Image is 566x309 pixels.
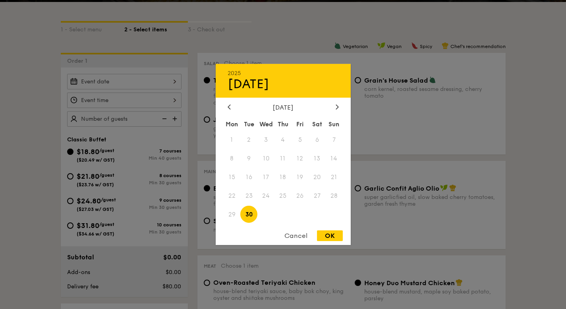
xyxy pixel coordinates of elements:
span: 17 [257,169,274,186]
span: 30 [240,206,257,223]
div: OK [317,230,343,241]
span: 16 [240,169,257,186]
span: 7 [326,131,343,149]
div: Thu [274,117,292,131]
div: Sun [326,117,343,131]
span: 25 [274,187,292,204]
span: 28 [326,187,343,204]
span: 15 [224,169,241,186]
span: 12 [292,150,309,167]
span: 21 [326,169,343,186]
span: 18 [274,169,292,186]
span: 11 [274,150,292,167]
span: 1 [224,131,241,149]
span: 5 [292,131,309,149]
span: 8 [224,150,241,167]
span: 4 [274,131,292,149]
div: [DATE] [228,77,339,92]
span: 29 [224,206,241,223]
div: Fri [292,117,309,131]
span: 9 [240,150,257,167]
div: Cancel [276,230,315,241]
span: 14 [326,150,343,167]
div: Tue [240,117,257,131]
div: Sat [309,117,326,131]
span: 19 [292,169,309,186]
span: 2 [240,131,257,149]
span: 3 [257,131,274,149]
div: Wed [257,117,274,131]
span: 20 [309,169,326,186]
div: Mon [224,117,241,131]
span: 22 [224,187,241,204]
span: 27 [309,187,326,204]
div: 2025 [228,70,339,77]
span: 24 [257,187,274,204]
span: 6 [309,131,326,149]
span: 10 [257,150,274,167]
span: 13 [309,150,326,167]
div: [DATE] [228,104,339,111]
span: 23 [240,187,257,204]
span: 26 [292,187,309,204]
